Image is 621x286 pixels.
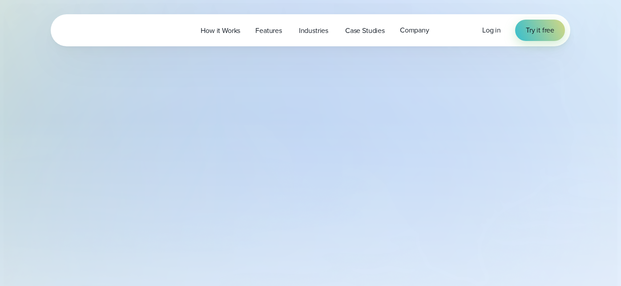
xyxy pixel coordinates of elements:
[345,25,385,36] span: Case Studies
[515,20,565,41] a: Try it free
[482,25,501,36] a: Log in
[482,25,501,35] span: Log in
[299,25,328,36] span: Industries
[255,25,282,36] span: Features
[338,21,392,40] a: Case Studies
[193,21,248,40] a: How it Works
[526,25,554,36] span: Try it free
[400,25,429,36] span: Company
[201,25,240,36] span: How it Works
